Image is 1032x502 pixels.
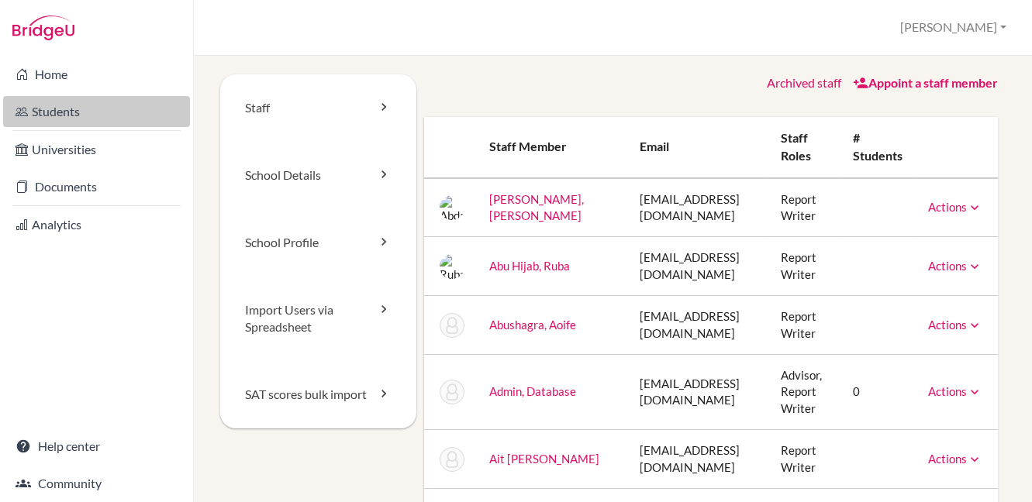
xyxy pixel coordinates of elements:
img: Ruba Abu Hijab [440,254,464,279]
th: Staff member [477,117,627,178]
a: Abushagra, Aoife [489,318,576,332]
img: Aoife Abushagra [440,313,464,338]
a: Archived staff [767,75,841,90]
td: Report Writer [768,237,840,296]
a: Abu Hijab, Ruba [489,259,570,273]
td: Report Writer [768,178,840,237]
a: [PERSON_NAME], [PERSON_NAME] [489,192,584,222]
img: Abdalla Abu Dahak [440,195,464,220]
td: Report Writer [768,430,840,489]
a: Actions [928,259,982,273]
button: [PERSON_NAME] [893,13,1013,42]
a: Home [3,59,190,90]
a: Ait [PERSON_NAME] [489,452,599,466]
a: Help center [3,431,190,462]
th: Staff roles [768,117,840,178]
a: Admin, Database [489,384,576,398]
td: [EMAIL_ADDRESS][DOMAIN_NAME] [627,355,768,430]
a: Import Users via Spreadsheet [220,277,416,362]
th: # students [840,117,916,178]
a: Analytics [3,209,190,240]
td: [EMAIL_ADDRESS][DOMAIN_NAME] [627,430,768,489]
img: Rachid Ait Bouch [440,447,464,472]
td: 0 [840,355,916,430]
a: Community [3,468,190,499]
a: Universities [3,134,190,165]
a: School Profile [220,209,416,277]
a: Actions [928,384,982,398]
td: [EMAIL_ADDRESS][DOMAIN_NAME] [627,178,768,237]
a: Actions [928,200,982,214]
td: [EMAIL_ADDRESS][DOMAIN_NAME] [627,296,768,355]
a: Staff [220,74,416,142]
img: Database Admin [440,380,464,404]
a: School Details [220,142,416,209]
img: Bridge-U [12,15,74,40]
th: Email [627,117,768,178]
a: Appoint a staff member [853,75,998,90]
a: Students [3,96,190,127]
a: Documents [3,171,190,202]
a: Actions [928,318,982,332]
td: [EMAIL_ADDRESS][DOMAIN_NAME] [627,237,768,296]
td: Report Writer [768,296,840,355]
td: Advisor, Report Writer [768,355,840,430]
a: SAT scores bulk import [220,361,416,428]
a: Actions [928,452,982,466]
